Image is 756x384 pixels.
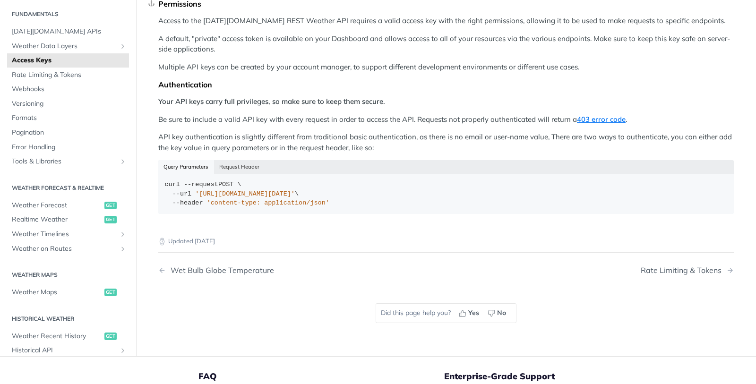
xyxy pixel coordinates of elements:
[497,308,506,318] span: No
[12,346,117,355] span: Historical API
[444,371,665,382] h5: Enterprise-Grade Support
[12,230,117,239] span: Weather Timelines
[165,181,180,188] span: curl
[12,70,127,80] span: Rate Limiting & Tokens
[158,97,385,106] strong: Your API keys carry full privileges, so make sure to keep them secure.
[7,198,129,213] a: Weather Forecastget
[158,132,734,153] p: API key authentication is slightly different from traditional basic authentication, as there is n...
[12,288,102,297] span: Weather Maps
[7,285,129,299] a: Weather Mapsget
[172,199,203,206] span: --header
[158,237,734,246] p: Updated [DATE]
[7,140,129,154] a: Error Handling
[484,306,511,320] button: No
[12,27,127,36] span: [DATE][DOMAIN_NAME] APIs
[119,42,127,50] button: Show subpages for Weather Data Layers
[158,34,734,55] p: A default, "private" access token is available on your Dashboard and allows access to all of your...
[119,245,127,253] button: Show subpages for Weather on Routes
[7,111,129,125] a: Formats
[7,227,129,241] a: Weather TimelinesShow subpages for Weather Timelines
[119,158,127,165] button: Show subpages for Tools & Libraries
[7,343,129,358] a: Historical APIShow subpages for Historical API
[12,244,117,254] span: Weather on Routes
[12,157,117,166] span: Tools & Libraries
[7,329,129,343] a: Weather Recent Historyget
[12,215,102,224] span: Realtime Weather
[165,180,728,208] div: POST \ \
[376,303,516,323] div: Did this page help you?
[104,202,117,209] span: get
[158,62,734,73] p: Multiple API keys can be created by your account manager, to support different development enviro...
[12,113,127,123] span: Formats
[195,190,295,197] span: '[URL][DOMAIN_NAME][DATE]'
[158,16,734,26] p: Access to the [DATE][DOMAIN_NAME] REST Weather API requires a valid access key with the right per...
[119,230,127,238] button: Show subpages for Weather Timelines
[468,308,479,318] span: Yes
[119,347,127,354] button: Show subpages for Historical API
[104,333,117,340] span: get
[158,256,734,284] nav: Pagination Controls
[7,154,129,169] a: Tools & LibrariesShow subpages for Tools & Libraries
[7,82,129,96] a: Webhooks
[166,266,274,275] div: Wet Bulb Globe Temperature
[7,126,129,140] a: Pagination
[7,25,129,39] a: [DATE][DOMAIN_NAME] APIs
[158,80,734,89] div: Authentication
[7,184,129,192] h2: Weather Forecast & realtime
[641,266,734,275] a: Next Page: Rate Limiting & Tokens
[214,160,265,173] button: Request Header
[12,99,127,109] span: Versioning
[207,199,329,206] span: 'content-type: application/json'
[641,266,726,275] div: Rate Limiting & Tokens
[158,114,734,125] p: Be sure to include a valid API key with every request in order to access the API. Requests not pr...
[7,213,129,227] a: Realtime Weatherget
[12,85,127,94] span: Webhooks
[7,68,129,82] a: Rate Limiting & Tokens
[7,242,129,256] a: Weather on RoutesShow subpages for Weather on Routes
[198,371,444,382] h5: FAQ
[7,39,129,53] a: Weather Data LayersShow subpages for Weather Data Layers
[12,332,102,341] span: Weather Recent History
[104,216,117,223] span: get
[104,289,117,296] span: get
[7,315,129,323] h2: Historical Weather
[7,97,129,111] a: Versioning
[12,56,127,65] span: Access Keys
[12,201,102,210] span: Weather Forecast
[7,10,129,18] h2: Fundamentals
[184,181,218,188] span: --request
[12,41,117,51] span: Weather Data Layers
[12,128,127,137] span: Pagination
[172,190,192,197] span: --url
[12,143,127,152] span: Error Handling
[455,306,484,320] button: Yes
[7,271,129,279] h2: Weather Maps
[7,53,129,68] a: Access Keys
[158,266,405,275] a: Previous Page: Wet Bulb Globe Temperature
[577,115,626,124] a: 403 error code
